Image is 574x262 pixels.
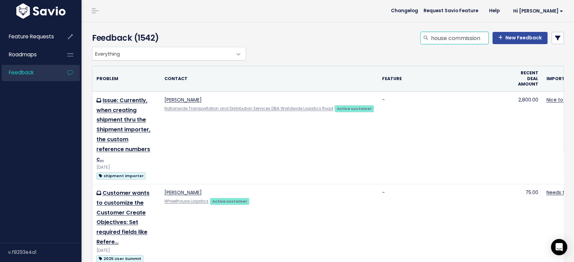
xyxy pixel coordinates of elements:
th: Feature [378,66,514,91]
th: Contact [160,66,378,91]
div: Open Intercom Messenger [551,239,567,255]
a: Wheelhouse Logistics [164,199,209,204]
div: [DATE] [96,247,156,254]
a: shipment importer [96,171,146,180]
td: 2,800.00 [514,91,542,184]
a: Roadmaps [2,47,56,62]
a: Issue: Currently, when creating shipment thru the Shipment importer, the custom reference numbers c… [96,96,150,163]
input: Search feedback... [430,32,488,44]
a: Active customer [335,105,374,112]
th: Recent deal amount [514,66,542,91]
span: Everything [92,47,246,60]
div: v.f8293e4a1 [8,243,82,261]
a: New Feedback [492,32,548,44]
th: Problem [92,66,160,91]
span: Roadmaps [9,51,37,58]
span: shipment importer [96,172,146,180]
span: Changelog [391,8,418,13]
a: Feature Requests [2,29,56,44]
span: Feature Requests [9,33,54,40]
strong: Active customer [337,106,372,111]
div: [DATE] [96,164,156,171]
a: [PERSON_NAME] [164,189,202,196]
a: Nationwide Transportation and Distribution Services DBA Worldwide Logistics Road [164,106,333,111]
span: Hi [PERSON_NAME] [513,8,563,14]
a: [PERSON_NAME] [164,96,202,103]
h4: Feedback (1542) [92,32,243,44]
a: Help [484,6,505,16]
a: Feedback [2,65,56,80]
strong: Active customer [212,199,247,204]
a: Active customer [210,198,249,204]
img: logo-white.9d6f32f41409.svg [15,3,67,19]
a: Hi [PERSON_NAME] [505,6,569,16]
a: Customer wants to customize the Customer Create Objectives: Set required fields like Refere… [96,189,149,246]
a: Request Savio Feature [418,6,484,16]
span: Everything [92,47,232,60]
span: Feedback [9,69,34,76]
td: - [378,91,514,184]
